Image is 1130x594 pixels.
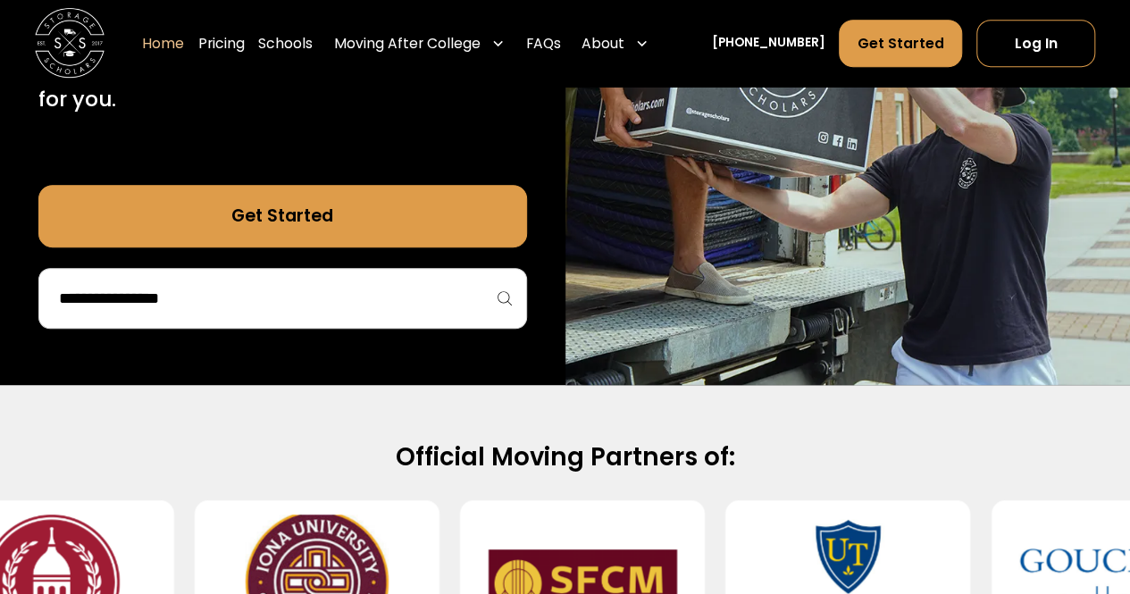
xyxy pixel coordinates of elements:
[574,20,656,69] div: About
[142,20,184,69] a: Home
[56,441,1074,473] h2: Official Moving Partners of:
[198,20,245,69] a: Pricing
[526,20,561,69] a: FAQs
[712,35,825,54] a: [PHONE_NUMBER]
[35,9,105,79] img: Storage Scholars main logo
[35,9,105,79] a: home
[839,20,962,67] a: Get Started
[327,20,512,69] div: Moving After College
[258,20,313,69] a: Schools
[38,185,527,247] a: Get Started
[976,20,1095,67] a: Log In
[334,33,481,54] div: Moving After College
[582,33,624,54] div: About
